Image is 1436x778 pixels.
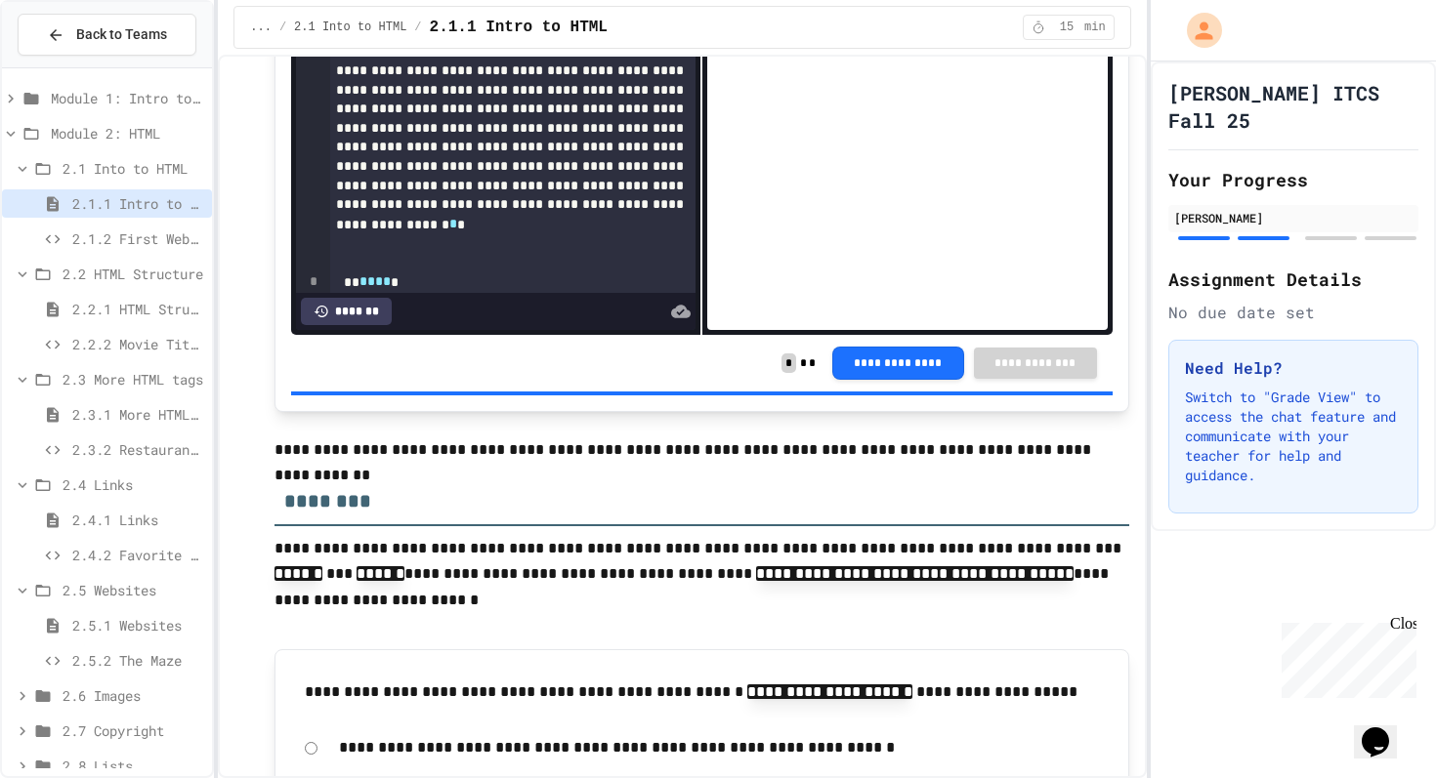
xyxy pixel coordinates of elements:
[63,264,204,284] span: 2.2 HTML Structure
[63,474,204,495] span: 2.4 Links
[1354,700,1416,758] iframe: chat widget
[72,334,204,354] span: 2.2.2 Movie Title
[8,8,135,124] div: Chat with us now!Close
[72,510,204,530] span: 2.4.1 Links
[1168,166,1418,193] h2: Your Progress
[1168,79,1418,134] h1: [PERSON_NAME] ITCS Fall 25
[279,20,286,35] span: /
[63,720,204,741] span: 2.7 Copyright
[1185,356,1402,380] h3: Need Help?
[1185,388,1402,485] p: Switch to "Grade View" to access the chat feature and communicate with your teacher for help and ...
[1051,20,1082,35] span: 15
[1084,20,1106,35] span: min
[63,580,204,600] span: 2.5 Websites
[294,20,406,35] span: 2.1 Into to HTML
[72,404,204,425] span: 2.3.1 More HTML Tags
[72,650,204,671] span: 2.5.2 The Maze
[76,24,167,45] span: Back to Teams
[63,369,204,389] span: 2.3 More HTML tags
[430,16,608,39] span: 2.1.1 Intro to HTML
[72,228,204,249] span: 2.1.2 First Webpage
[1166,8,1227,53] div: My Account
[63,685,204,706] span: 2.6 Images
[63,756,204,776] span: 2.8 Lists
[414,20,421,35] span: /
[72,193,204,214] span: 2.1.1 Intro to HTML
[1174,209,1413,226] div: [PERSON_NAME]
[1274,615,1416,698] iframe: chat widget
[51,123,204,143] span: Module 2: HTML
[1168,301,1418,324] div: No due date set
[51,88,204,108] span: Module 1: Intro to the Web
[72,615,204,635] span: 2.5.1 Websites
[250,20,272,35] span: ...
[1168,266,1418,293] h2: Assignment Details
[63,158,204,179] span: 2.1 Into to HTML
[72,545,204,565] span: 2.4.2 Favorite Links
[72,299,204,319] span: 2.2.1 HTML Structure
[72,439,204,460] span: 2.3.2 Restaurant Menu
